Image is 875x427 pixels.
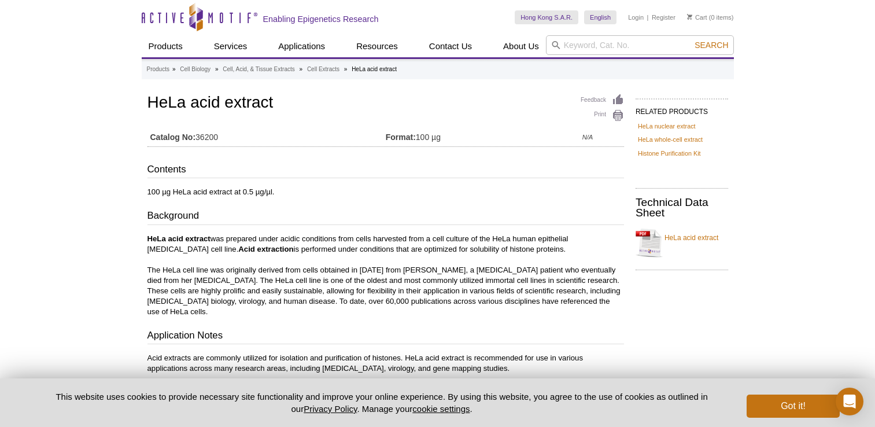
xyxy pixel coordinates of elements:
h2: Technical Data Sheet [636,197,728,218]
h3: Contents [147,163,624,179]
a: HeLa nuclear extract [638,121,696,131]
h1: HeLa acid extract [147,94,624,113]
li: | [647,10,649,24]
span: Search [695,41,728,50]
h3: Application Notes [147,329,624,345]
a: English [584,10,616,24]
a: Cart [687,13,707,21]
p: Acid extracts are commonly utilized for isolation and purification of histones. HeLa acid extract... [147,353,624,374]
li: » [215,66,219,72]
a: Login [628,13,644,21]
li: » [300,66,303,72]
a: Print [581,109,624,122]
button: cookie settings [412,404,470,414]
td: N/A [582,125,624,143]
a: Resources [349,35,405,57]
a: Cell Extracts [307,64,339,75]
div: Open Intercom Messenger [836,388,863,415]
img: Your Cart [687,14,692,20]
strong: Format: [386,132,416,142]
a: Contact Us [422,35,479,57]
li: » [344,66,348,72]
button: Search [691,40,732,50]
button: Got it! [747,395,839,418]
li: (0 items) [687,10,734,24]
a: Feedback [581,94,624,106]
p: 100 µg HeLa acid extract at 0.5 µg/µl. [147,187,624,197]
h3: Background [147,209,624,225]
a: Products [147,64,169,75]
a: Cell Biology [180,64,211,75]
a: Cell, Acid, & Tissue Extracts [223,64,295,75]
h2: RELATED PRODUCTS [636,98,728,119]
a: Privacy Policy [304,404,357,414]
li: HeLa acid extract [352,66,397,72]
a: About Us [496,35,546,57]
td: 100 µg [386,125,582,143]
li: » [172,66,176,72]
b: Acid extraction [238,245,293,253]
p: This website uses cookies to provide necessary site functionality and improve your online experie... [36,391,728,415]
a: HeLa whole-cell extract [638,134,703,145]
p: was prepared under acidic conditions from cells harvested from a cell culture of the HeLa human e... [147,234,624,317]
a: Histone Purification Kit [638,148,701,159]
strong: Catalog No: [150,132,196,142]
a: Register [652,13,675,21]
td: 36200 [147,125,386,143]
a: Hong Kong S.A.R. [515,10,578,24]
b: HeLa acid extract [147,234,211,243]
a: Products [142,35,190,57]
h2: Enabling Epigenetics Research [263,14,379,24]
a: Applications [271,35,332,57]
a: HeLa acid extract [636,226,728,260]
a: Services [207,35,254,57]
input: Keyword, Cat. No. [546,35,734,55]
